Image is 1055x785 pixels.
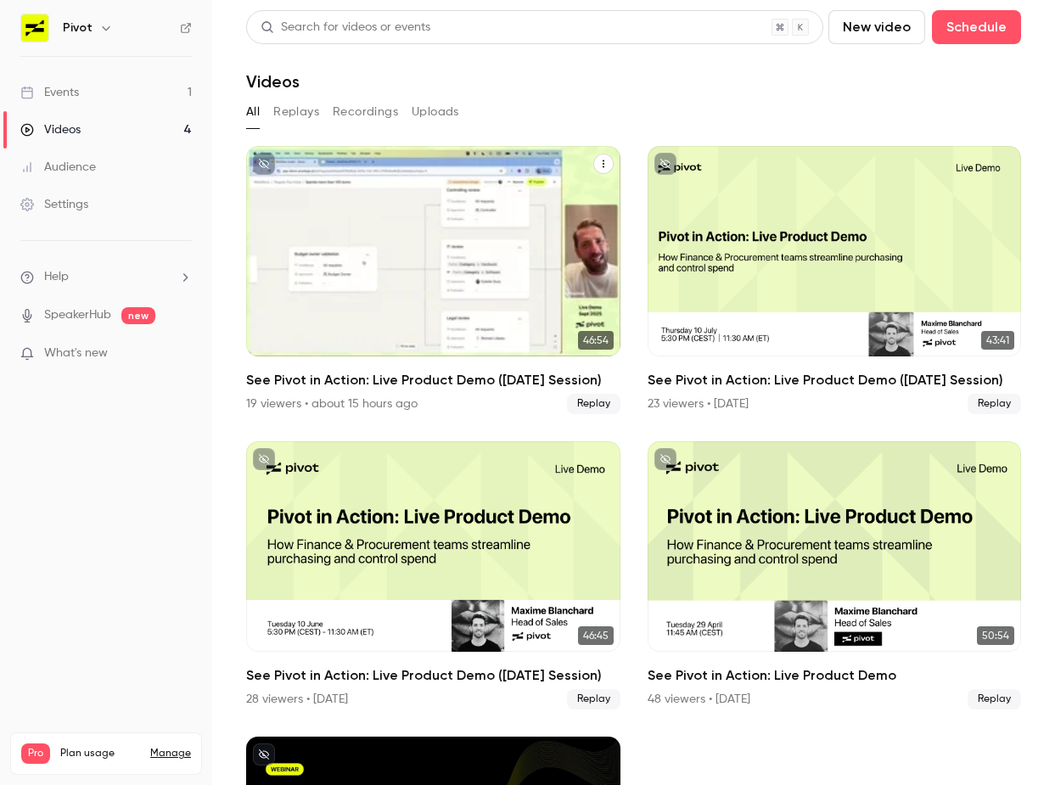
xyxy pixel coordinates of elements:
[654,448,676,470] button: unpublished
[246,146,620,414] li: See Pivot in Action: Live Product Demo (September 2025 Session)
[246,441,620,709] li: See Pivot in Action: Live Product Demo (June 2025 Session)
[246,98,260,126] button: All
[981,331,1014,350] span: 43:41
[261,19,430,36] div: Search for videos or events
[246,691,348,708] div: 28 viewers • [DATE]
[246,441,620,709] a: 46:45See Pivot in Action: Live Product Demo ([DATE] Session)28 viewers • [DATE]Replay
[648,441,1022,709] li: See Pivot in Action: Live Product Demo
[333,98,398,126] button: Recordings
[246,71,300,92] h1: Videos
[648,370,1022,390] h2: See Pivot in Action: Live Product Demo ([DATE] Session)
[578,331,614,350] span: 46:54
[20,196,88,213] div: Settings
[578,626,614,645] span: 46:45
[648,395,749,412] div: 23 viewers • [DATE]
[648,146,1022,414] a: 43:41See Pivot in Action: Live Product Demo ([DATE] Session)23 viewers • [DATE]Replay
[171,346,192,362] iframe: Noticeable Trigger
[968,689,1021,709] span: Replay
[977,626,1014,645] span: 50:54
[246,395,418,412] div: 19 viewers • about 15 hours ago
[44,306,111,324] a: SpeakerHub
[253,743,275,765] button: unpublished
[828,10,925,44] button: New video
[21,743,50,764] span: Pro
[567,394,620,414] span: Replay
[60,747,140,760] span: Plan usage
[121,307,155,324] span: new
[20,268,192,286] li: help-dropdown-opener
[246,370,620,390] h2: See Pivot in Action: Live Product Demo ([DATE] Session)
[20,121,81,138] div: Videos
[253,153,275,175] button: unpublished
[412,98,459,126] button: Uploads
[932,10,1021,44] button: Schedule
[246,665,620,686] h2: See Pivot in Action: Live Product Demo ([DATE] Session)
[648,691,750,708] div: 48 viewers • [DATE]
[150,747,191,760] a: Manage
[968,394,1021,414] span: Replay
[648,441,1022,709] a: 50:54See Pivot in Action: Live Product Demo48 viewers • [DATE]Replay
[648,146,1022,414] li: See Pivot in Action: Live Product Demo (July 2025 Session)
[567,689,620,709] span: Replay
[20,159,96,176] div: Audience
[273,98,319,126] button: Replays
[648,665,1022,686] h2: See Pivot in Action: Live Product Demo
[21,14,48,42] img: Pivot
[44,268,69,286] span: Help
[44,345,108,362] span: What's new
[246,10,1021,775] section: Videos
[63,20,93,36] h6: Pivot
[253,448,275,470] button: unpublished
[246,146,620,414] a: 46:54See Pivot in Action: Live Product Demo ([DATE] Session)19 viewers • about 15 hours agoReplay
[20,84,79,101] div: Events
[654,153,676,175] button: unpublished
